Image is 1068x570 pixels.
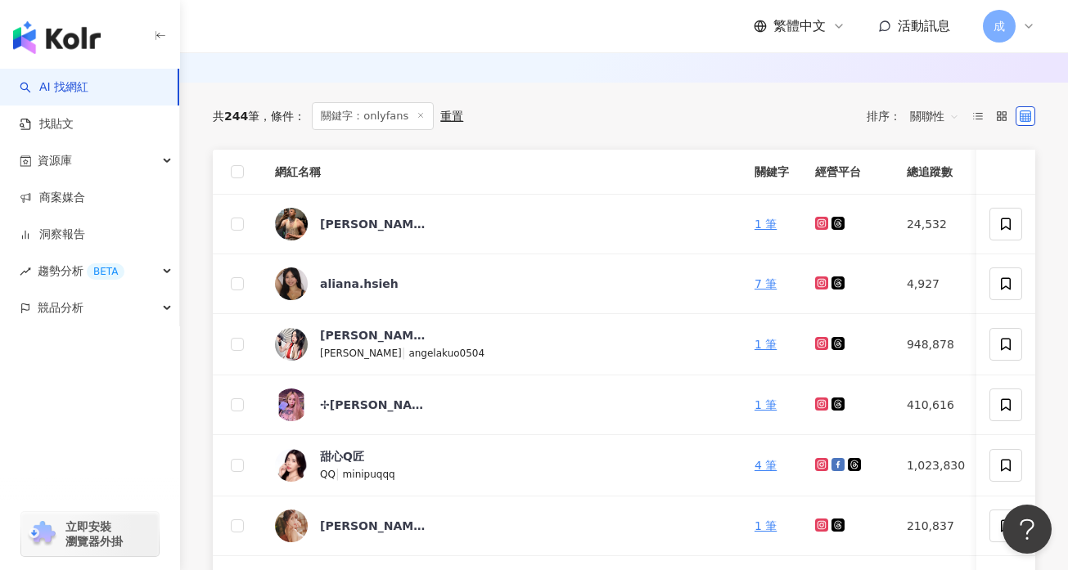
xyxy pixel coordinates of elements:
span: angelakuo0504 [408,348,484,359]
span: QQ [320,469,336,480]
a: 7 筆 [755,277,777,290]
img: KOL Avatar [275,388,308,421]
div: ✢[PERSON_NAME] [320,397,426,413]
a: 1 筆 [755,338,777,351]
span: minipuqqq [343,469,395,480]
div: [PERSON_NAME] 👦🏻 [320,216,426,232]
span: | [402,346,409,359]
span: rise [20,266,31,277]
a: KOL Avatar[PERSON_NAME] [275,509,728,542]
a: KOL Avataraliana.hsieh [275,267,728,300]
a: 1 筆 [755,398,777,411]
span: 資源庫 [38,142,72,179]
a: 洞察報告 [20,227,85,243]
img: logo [13,21,101,54]
td: 948,878 [894,314,978,375]
span: 條件 ： [259,110,305,123]
a: 4 筆 [755,459,777,472]
th: 網紅名稱 [262,150,741,195]
div: 共 筆 [213,110,259,123]
img: KOL Avatar [275,449,308,482]
span: 競品分析 [38,289,83,326]
img: KOL Avatar [275,509,308,542]
a: KOL Avatar✢[PERSON_NAME] [275,388,728,421]
a: 1 筆 [755,519,777,532]
td: 210,837 [894,496,978,556]
td: 1,023,830 [894,435,978,496]
span: 244 [224,110,248,123]
img: KOL Avatar [275,328,308,361]
div: 排序： [867,103,968,129]
a: KOL Avatar[PERSON_NAME] 👦🏻 [275,208,728,240]
th: 關鍵字 [741,150,802,195]
div: BETA [87,263,124,280]
a: searchAI 找網紅 [20,79,88,96]
a: 找貼文 [20,116,74,132]
span: 繁體中文 [773,17,826,35]
img: KOL Avatar [275,208,308,240]
td: 24,532 [894,195,978,254]
a: KOL Avatar[PERSON_NAME][PERSON_NAME]|angelakuo0504 [275,327,728,361]
img: KOL Avatar [275,267,308,300]
th: 總追蹤數 [894,150,978,195]
a: KOL Avatar甜心Q匠QQ|minipuqqq [275,448,728,482]
div: 重置 [440,110,463,123]
a: chrome extension立即安裝 瀏覽器外掛 [21,512,159,556]
div: 甜心Q匠 [320,448,364,465]
span: 關聯性 [910,103,959,129]
span: 關鍵字：onlyfans [312,102,434,130]
th: 經營平台 [802,150,894,195]
div: [PERSON_NAME] [320,518,426,534]
span: [PERSON_NAME] [320,348,402,359]
div: [PERSON_NAME] [320,327,426,343]
img: chrome extension [26,521,58,547]
div: aliana.hsieh [320,276,399,292]
span: 立即安裝 瀏覽器外掛 [65,519,123,549]
td: 4,927 [894,254,978,314]
span: 成 [994,17,1005,35]
a: 1 筆 [755,218,777,231]
iframe: Help Scout Beacon - Open [1003,505,1052,554]
span: 趨勢分析 [38,253,124,289]
a: 商案媒合 [20,190,85,206]
td: 410,616 [894,375,978,435]
span: | [336,467,343,480]
span: 活動訊息 [898,18,950,34]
